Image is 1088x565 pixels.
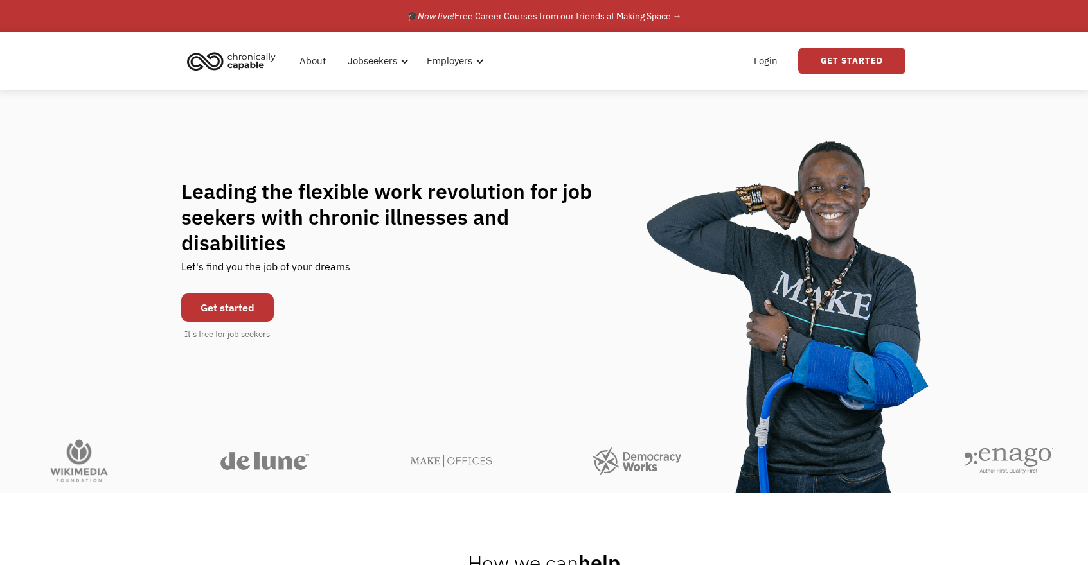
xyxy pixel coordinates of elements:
div: 🎓 Free Career Courses from our friends at Making Space → [407,8,682,24]
div: Let's find you the job of your dreams [181,256,350,287]
img: Chronically Capable logo [183,47,280,75]
a: About [292,40,334,82]
div: Employers [427,53,472,69]
a: home [183,47,285,75]
a: Get started [181,293,274,322]
a: Get Started [798,48,905,74]
em: Now live! [418,10,454,22]
div: It's free for job seekers [184,328,270,341]
div: Jobseekers [340,40,413,82]
div: Employers [419,40,488,82]
h1: Leading the flexible work revolution for job seekers with chronic illnesses and disabilities [181,178,617,256]
div: Jobseekers [348,53,397,69]
a: Login [746,40,785,82]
